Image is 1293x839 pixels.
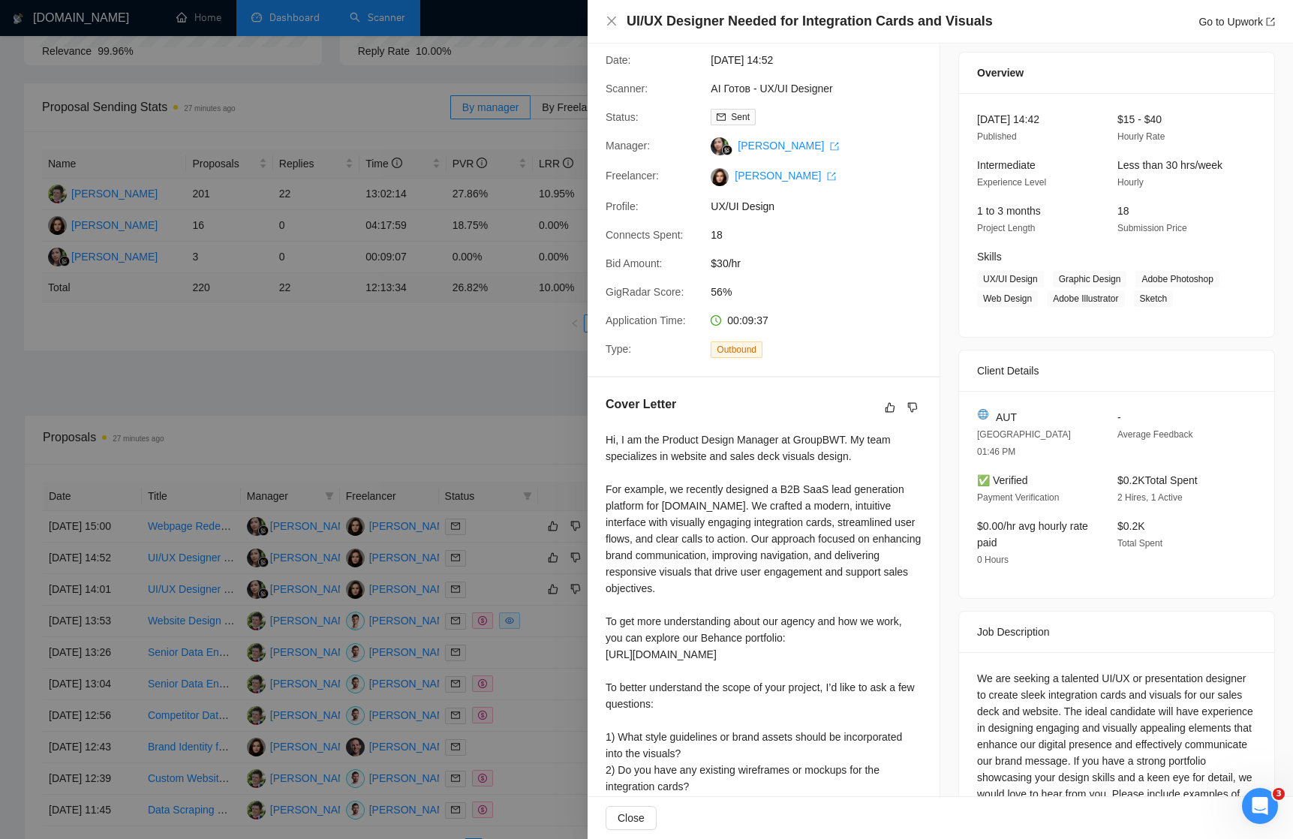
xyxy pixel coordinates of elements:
button: like [881,398,899,416]
span: dislike [907,401,918,413]
img: gigradar-bm.png [722,145,732,155]
span: $0.00/hr avg hourly rate paid [977,520,1088,549]
span: Average Feedback [1117,429,1193,440]
span: Bid Amount: [606,257,663,269]
span: Application Time: [606,314,686,326]
span: - [1117,411,1121,423]
a: [PERSON_NAME] export [738,140,839,152]
span: [DATE] 14:52 [711,52,936,68]
span: [DATE] 14:42 [977,113,1039,125]
span: 3 [1273,788,1285,800]
span: Manager: [606,140,650,152]
span: export [830,142,839,151]
span: 18 [711,227,936,243]
span: Web Design [977,290,1038,307]
span: Less than 30 hrs/week [1117,159,1222,171]
span: Overview [977,65,1024,81]
button: dislike [904,398,922,416]
span: UX/UI Design [711,198,936,215]
span: close [606,15,618,27]
span: ✅ Verified [977,474,1028,486]
span: [GEOGRAPHIC_DATA] 01:46 PM [977,429,1071,457]
span: GigRadar Score: [606,286,684,298]
span: Hourly Rate [1117,131,1165,142]
span: Sent [731,112,750,122]
h4: UI/UX Designer Needed for Integration Cards and Visuals [627,12,993,31]
span: $15 - $40 [1117,113,1162,125]
span: clock-circle [711,315,721,326]
span: Graphic Design [1053,271,1127,287]
a: AI Готов - UX/UI Designer [711,83,832,95]
div: Client Details [977,350,1256,391]
span: Payment Verification [977,492,1059,503]
span: $30/hr [711,255,936,272]
span: Scanner: [606,83,648,95]
span: Freelancer: [606,170,659,182]
span: Project Length [977,223,1035,233]
span: Sketch [1134,290,1174,307]
span: Submission Price [1117,223,1187,233]
div: We are seeking a talented UI/UX or presentation designer to create sleek integration cards and vi... [977,670,1256,819]
span: 00:09:37 [727,314,768,326]
span: $0.2K Total Spent [1117,474,1198,486]
iframe: Intercom live chat [1242,788,1278,824]
span: export [827,172,836,181]
span: 18 [1117,205,1129,217]
span: UX/UI Design [977,271,1044,287]
span: Total Spent [1117,538,1162,549]
a: [PERSON_NAME] export [735,170,836,182]
button: Close [606,806,657,830]
span: Adobe Photoshop [1135,271,1219,287]
span: 1 to 3 months [977,205,1041,217]
span: $0.2K [1117,520,1145,532]
span: like [885,401,895,413]
span: Profile: [606,200,639,212]
a: Go to Upworkexport [1198,16,1275,28]
img: 🌐 [978,409,988,419]
span: Date: [606,54,630,66]
span: Type: [606,343,631,355]
span: Connects Spent: [606,229,684,241]
span: Adobe Illustrator [1047,290,1124,307]
span: Close [618,810,645,826]
span: mail [717,113,726,122]
img: c1l1nZvI3UIHgAuA_ldIjSi35WZBbPZNSxyV7wKh4LZ1WYG9-HKSRh2ZAad11oOfJm [711,168,729,186]
span: Status: [606,111,639,123]
span: Experience Level [977,177,1046,188]
span: Hourly [1117,177,1144,188]
span: Intermediate [977,159,1036,171]
div: Job Description [977,612,1256,652]
span: Outbound [711,341,762,358]
span: 56% [711,284,936,300]
span: 2 Hires, 1 Active [1117,492,1183,503]
button: Close [606,15,618,28]
span: Skills [977,251,1002,263]
span: 0 Hours [977,555,1009,565]
span: export [1266,17,1275,26]
span: AUT [996,409,1017,426]
span: Published [977,131,1017,142]
h5: Cover Letter [606,395,676,413]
